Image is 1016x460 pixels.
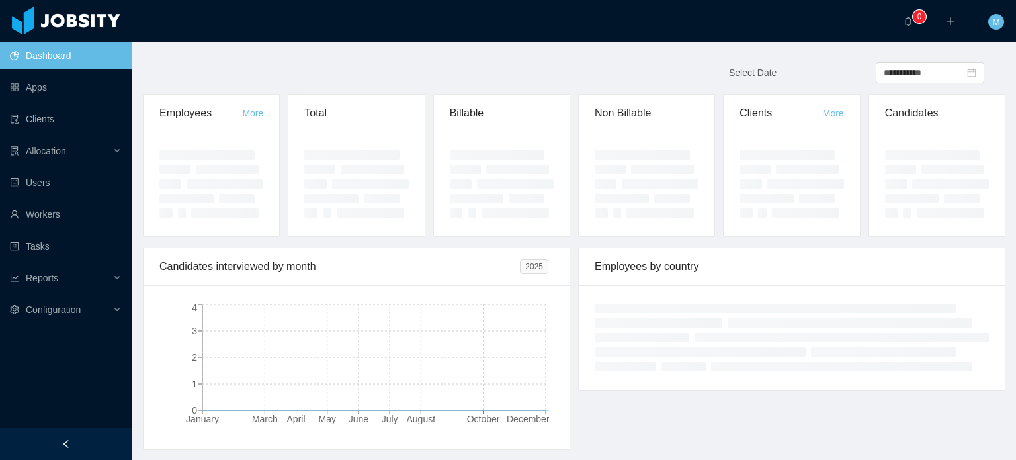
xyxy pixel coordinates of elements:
[406,414,435,424] tspan: August
[159,248,520,285] div: Candidates interviewed by month
[382,414,398,424] tspan: July
[319,414,336,424] tspan: May
[10,106,122,132] a: icon: auditClients
[192,326,197,336] tspan: 3
[159,95,242,132] div: Employees
[287,414,306,424] tspan: April
[729,68,777,78] span: Select Date
[10,42,122,69] a: icon: pie-chartDashboard
[450,95,554,132] div: Billable
[192,405,197,416] tspan: 0
[26,273,58,283] span: Reports
[10,273,19,283] i: icon: line-chart
[304,95,408,132] div: Total
[10,305,19,314] i: icon: setting
[192,379,197,389] tspan: 1
[885,95,989,132] div: Candidates
[10,74,122,101] a: icon: appstoreApps
[823,108,844,118] a: More
[192,352,197,363] tspan: 2
[595,95,698,132] div: Non Billable
[740,95,822,132] div: Clients
[913,10,926,23] sup: 0
[26,304,81,315] span: Configuration
[186,414,219,424] tspan: January
[992,14,1000,30] span: M
[26,146,66,156] span: Allocation
[349,414,369,424] tspan: June
[242,108,263,118] a: More
[946,17,955,26] i: icon: plus
[10,233,122,259] a: icon: profileTasks
[467,414,500,424] tspan: October
[192,302,197,313] tspan: 4
[595,248,989,285] div: Employees by country
[10,146,19,156] i: icon: solution
[967,68,976,77] i: icon: calendar
[507,414,550,424] tspan: December
[10,169,122,196] a: icon: robotUsers
[252,414,278,424] tspan: March
[10,201,122,228] a: icon: userWorkers
[520,259,548,274] span: 2025
[904,17,913,26] i: icon: bell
